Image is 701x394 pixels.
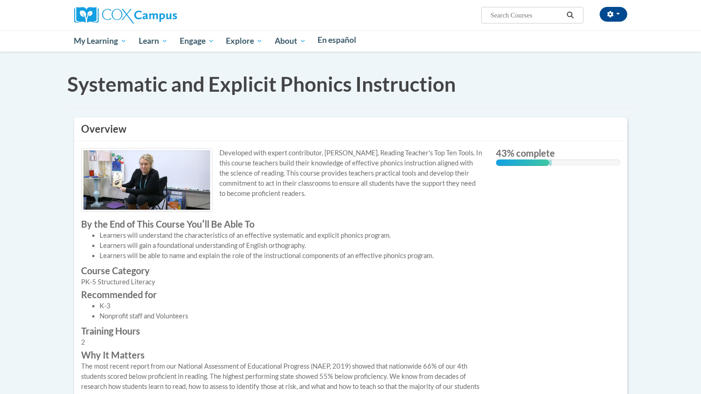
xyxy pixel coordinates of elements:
span: Systematic and Explicit Phonics Instruction [67,72,456,96]
a: Engage [174,30,220,52]
li: Nonprofit staff and Volunteers [100,311,482,321]
button: Search [563,10,577,21]
label: Recommended for [81,289,482,300]
span: Learn [139,35,168,47]
img: Course logo image [81,148,212,212]
span: About [275,35,306,47]
img: Cox Campus [74,7,177,24]
a: My Learning [68,30,133,52]
p: Developed with expert contributor, [PERSON_NAME], Reading Teacher's Top Ten Tools. In this course... [81,148,482,199]
label: 43% complete [496,148,620,158]
div: 2 [81,337,482,347]
a: Cox Campus [74,11,177,18]
label: Course Category [81,265,482,276]
li: Learners will understand the characteristics of an effective systematic and explicit phonics prog... [100,230,482,241]
label: Training Hours [81,326,482,336]
li: K-3 [100,301,482,311]
span: Explore [226,35,263,47]
i:  [566,12,574,19]
li: Learners will be able to name and explain the role of the instructional components of an effectiv... [100,251,482,261]
li: Learners will gain a foundational understanding of English orthography. [100,241,482,251]
label: Why It Matters [81,350,482,360]
div: PK-5 Structured Literacy [81,277,482,287]
a: En español [312,30,363,50]
label: By the End of This Course Youʹll Be Able To [81,219,482,229]
div: 43% complete [496,159,549,166]
span: My Learning [74,35,127,47]
h3: Overview [81,122,620,136]
input: Search Courses [489,10,563,21]
div: Main menu [60,30,641,52]
div: 0.001% [549,159,552,166]
a: Explore [220,30,269,52]
button: Account Settings [600,7,627,22]
span: En español [318,35,356,45]
span: Engage [180,35,214,47]
a: About [269,30,312,52]
a: Learn [133,30,174,52]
